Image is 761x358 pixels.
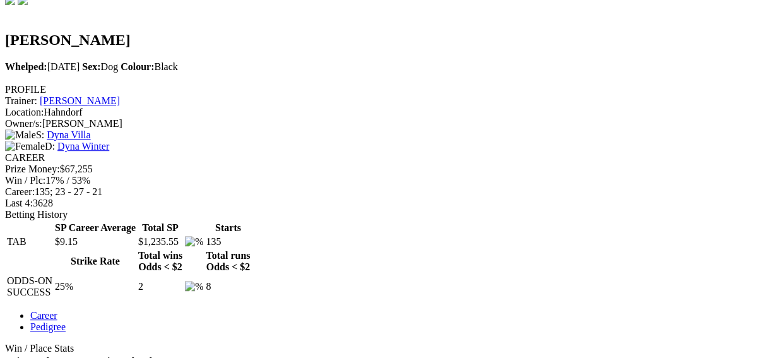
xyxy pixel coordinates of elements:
span: Trainer: [5,95,37,106]
span: D: [5,141,55,152]
td: $1,235.55 [138,236,183,248]
td: 8 [205,275,251,299]
span: Last 4: [5,198,33,208]
span: Black [121,61,178,72]
td: 2 [138,275,183,299]
h2: [PERSON_NAME] [5,32,756,49]
span: Career: [5,186,35,197]
div: $67,255 [5,164,756,175]
td: 135 [205,236,251,248]
div: 135; 23 - 27 - 21 [5,186,756,198]
span: Owner/s: [5,118,42,129]
span: S: [5,129,44,140]
div: PROFILE [5,84,756,95]
b: Whelped: [5,61,47,72]
img: Male [5,129,36,141]
img: % [185,236,203,248]
div: Betting History [5,209,756,220]
td: $9.15 [54,236,136,248]
div: 17% / 53% [5,175,756,186]
th: SP Career Average [54,222,136,234]
a: Dyna Winter [57,141,109,152]
a: [PERSON_NAME] [40,95,120,106]
b: Sex: [82,61,100,72]
span: Dog [82,61,118,72]
td: 25% [54,275,136,299]
td: ODDS-ON SUCCESS [6,275,53,299]
span: Win / Plc: [5,175,45,186]
span: Location: [5,107,44,117]
div: 3628 [5,198,756,209]
span: [DATE] [5,61,80,72]
th: Strike Rate [54,249,136,273]
a: Pedigree [30,321,66,332]
a: Career [30,310,57,321]
b: Colour: [121,61,154,72]
div: Hahndorf [5,107,756,118]
div: Win / Place Stats [5,343,756,354]
a: Dyna Villa [47,129,90,140]
img: % [185,281,203,292]
div: [PERSON_NAME] [5,118,756,129]
th: Total wins Odds < $2 [138,249,183,273]
td: TAB [6,236,53,248]
img: Female [5,141,45,152]
th: Total runs Odds < $2 [205,249,251,273]
th: Starts [205,222,251,234]
th: Total SP [138,222,183,234]
div: CAREER [5,152,756,164]
span: Prize Money: [5,164,60,174]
